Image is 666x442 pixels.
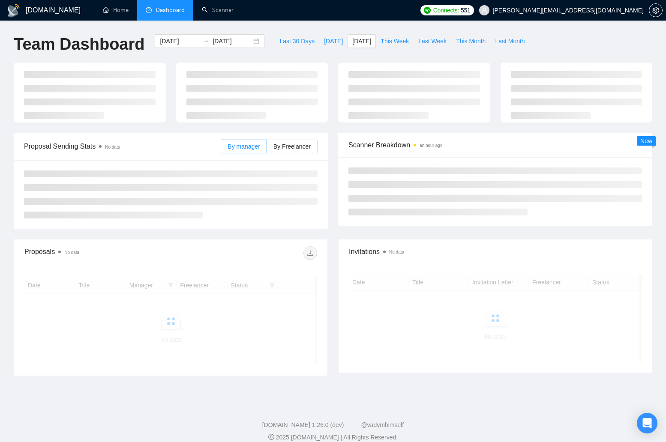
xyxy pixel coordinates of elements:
[146,7,152,13] span: dashboard
[637,413,657,433] div: Open Intercom Messenger
[352,36,371,46] span: [DATE]
[361,421,404,428] a: @vadymhimself
[24,246,171,260] div: Proposals
[64,250,79,255] span: No data
[324,36,343,46] span: [DATE]
[202,6,234,14] a: searchScanner
[279,36,315,46] span: Last 30 Days
[228,143,260,150] span: By manager
[481,7,487,13] span: user
[649,7,663,14] a: setting
[376,34,414,48] button: This Week
[456,36,486,46] span: This Month
[14,34,144,54] h1: Team Dashboard
[7,4,21,18] img: logo
[103,6,129,14] a: homeHome
[275,34,319,48] button: Last 30 Days
[24,141,221,152] span: Proposal Sending Stats
[348,34,376,48] button: [DATE]
[348,140,642,150] span: Scanner Breakdown
[213,36,252,46] input: End date
[414,34,451,48] button: Last Week
[649,7,662,14] span: setting
[156,6,185,14] span: Dashboard
[461,6,470,15] span: 551
[268,434,274,440] span: copyright
[105,145,120,149] span: No data
[451,34,490,48] button: This Month
[160,36,199,46] input: Start date
[7,433,659,442] div: 2025 [DOMAIN_NAME] | All Rights Reserved.
[490,34,529,48] button: Last Month
[381,36,409,46] span: This Week
[495,36,525,46] span: Last Month
[420,143,442,148] time: an hour ago
[349,246,642,257] span: Invitations
[202,38,209,45] span: to
[319,34,348,48] button: [DATE]
[202,38,209,45] span: swap-right
[640,137,652,144] span: New
[649,3,663,17] button: setting
[418,36,447,46] span: Last Week
[273,143,311,150] span: By Freelancer
[262,421,344,428] a: [DOMAIN_NAME] 1.26.0 (dev)
[389,250,404,254] span: No data
[424,7,431,14] img: upwork-logo.png
[433,6,459,15] span: Connects:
